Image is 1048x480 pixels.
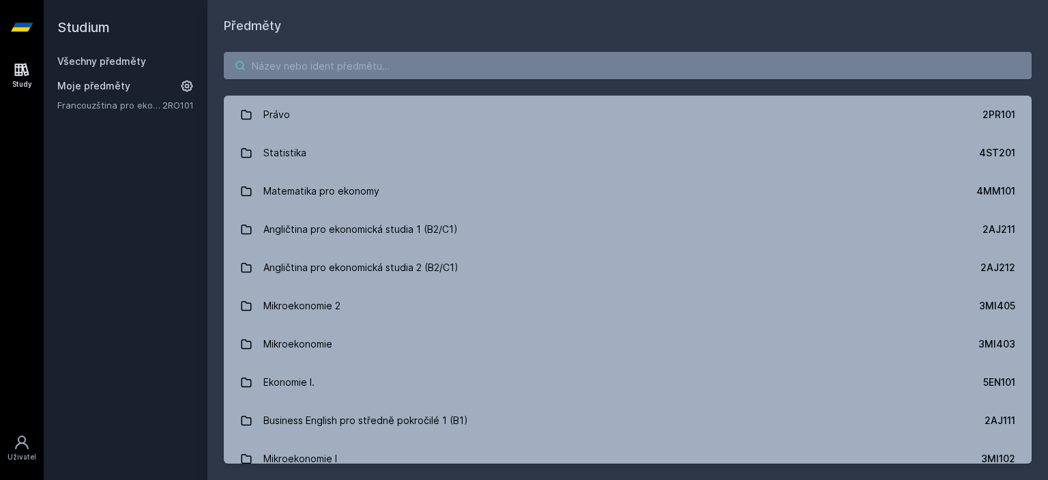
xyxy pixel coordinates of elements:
a: Všechny předměty [57,55,146,67]
div: 2PR101 [982,108,1015,122]
a: 2RO101 [162,100,194,111]
input: Název nebo ident předmětu… [224,52,1032,79]
div: 4ST201 [979,146,1015,160]
div: Mikroekonomie [263,330,332,358]
div: 2AJ211 [982,223,1015,236]
div: 3MI405 [979,299,1015,313]
a: Statistika 4ST201 [224,134,1032,172]
a: Uživatel [3,427,41,469]
div: 4MM101 [976,184,1015,198]
a: Právo 2PR101 [224,96,1032,134]
div: 2AJ111 [985,414,1015,427]
a: Mikroekonomie 2 3MI405 [224,287,1032,325]
a: Francouzština pro ekonomy - základní úroveň 1 (A0/A1) [57,98,162,112]
div: Angličtina pro ekonomická studia 1 (B2/C1) [263,216,458,243]
h1: Předměty [224,16,1032,36]
div: 3MI403 [978,337,1015,351]
a: Mikroekonomie I 3MI102 [224,440,1032,478]
div: Právo [263,101,290,128]
a: Ekonomie I. 5EN101 [224,363,1032,401]
span: Moje předměty [57,79,130,93]
a: Business English pro středně pokročilé 1 (B1) 2AJ111 [224,401,1032,440]
div: Uživatel [8,452,36,462]
div: Mikroekonomie I [263,445,337,472]
div: 5EN101 [983,376,1015,389]
div: Study [12,79,32,89]
div: 3MI102 [981,452,1015,466]
div: Ekonomie I. [263,369,315,396]
a: Angličtina pro ekonomická studia 2 (B2/C1) 2AJ212 [224,249,1032,287]
div: Statistika [263,139,306,167]
a: Study [3,55,41,96]
div: Matematika pro ekonomy [263,178,379,205]
a: Mikroekonomie 3MI403 [224,325,1032,363]
div: Business English pro středně pokročilé 1 (B1) [263,407,468,434]
div: Mikroekonomie 2 [263,292,340,320]
a: Matematika pro ekonomy 4MM101 [224,172,1032,210]
div: Angličtina pro ekonomická studia 2 (B2/C1) [263,254,458,281]
div: 2AJ212 [980,261,1015,274]
a: Angličtina pro ekonomická studia 1 (B2/C1) 2AJ211 [224,210,1032,249]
